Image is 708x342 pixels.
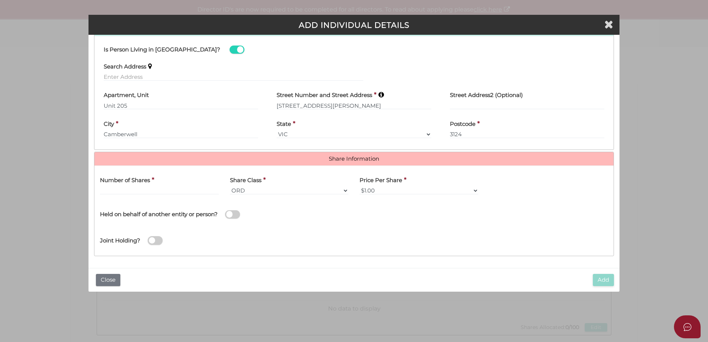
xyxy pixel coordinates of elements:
[96,274,120,286] button: Close
[593,274,614,286] button: Add
[450,121,475,127] h4: Postcode
[277,121,291,127] h4: State
[100,211,218,218] h4: Held on behalf of another entity or person?
[100,238,140,244] h4: Joint Holding?
[104,121,114,127] h4: City
[360,177,402,184] h4: Price Per Share
[230,177,261,184] h4: Share Class
[100,177,150,184] h4: Number of Shares
[674,315,701,338] button: Open asap
[100,156,608,162] a: Share Information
